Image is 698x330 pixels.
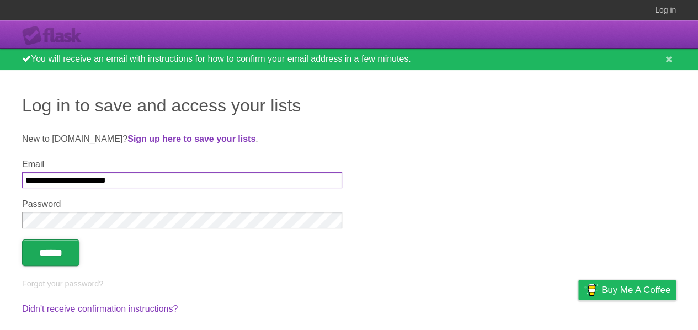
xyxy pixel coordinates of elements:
a: Forgot your password? [22,279,103,288]
a: Didn't receive confirmation instructions? [22,304,178,313]
p: New to [DOMAIN_NAME]? . [22,132,676,146]
a: Sign up here to save your lists [127,134,255,143]
h1: Log in to save and access your lists [22,92,676,119]
label: Password [22,199,342,209]
span: Buy me a coffee [601,280,670,300]
label: Email [22,159,342,169]
a: Buy me a coffee [578,280,676,300]
div: Flask [22,26,88,46]
img: Buy me a coffee [584,280,599,299]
